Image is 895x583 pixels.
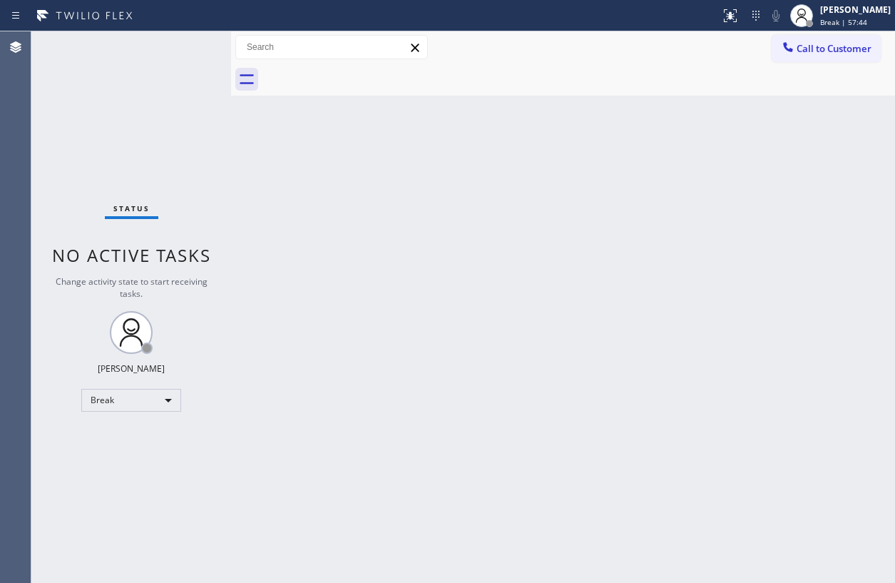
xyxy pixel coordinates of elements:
[820,17,867,27] span: Break | 57:44
[81,389,181,412] div: Break
[766,6,786,26] button: Mute
[98,363,165,375] div: [PERSON_NAME]
[797,42,871,55] span: Call to Customer
[236,36,427,59] input: Search
[772,35,881,62] button: Call to Customer
[52,243,211,267] span: No active tasks
[113,203,150,213] span: Status
[56,275,208,300] span: Change activity state to start receiving tasks.
[820,4,891,16] div: [PERSON_NAME]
